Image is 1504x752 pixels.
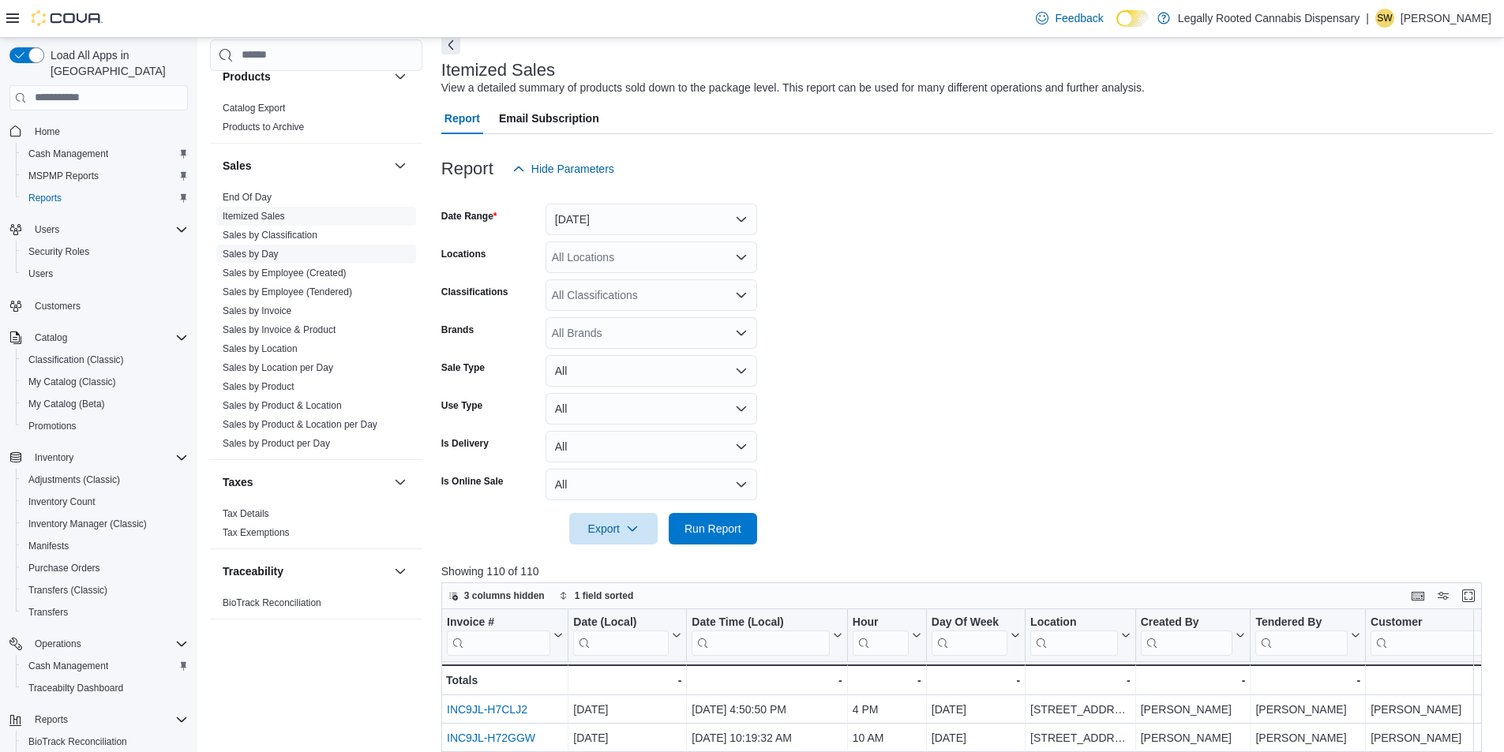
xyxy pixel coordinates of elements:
[3,120,194,143] button: Home
[28,220,66,239] button: Users
[16,187,194,209] button: Reports
[3,327,194,349] button: Catalog
[22,242,188,261] span: Security Roles
[441,399,482,412] label: Use Type
[546,393,757,425] button: All
[223,437,330,450] span: Sales by Product per Day
[1116,10,1150,27] input: Dark Mode
[441,61,555,80] h3: Itemized Sales
[223,474,388,490] button: Taxes
[223,362,333,373] a: Sales by Location per Day
[28,328,73,347] button: Catalog
[223,597,321,609] span: BioTrack Reconciliation
[22,350,188,369] span: Classification (Classic)
[447,615,550,655] div: Invoice # URL
[1030,700,1131,719] div: [STREET_ADDRESS]
[447,615,550,630] div: Invoice #
[223,192,272,203] a: End Of Day
[573,615,669,630] div: Date (Local)
[35,223,59,236] span: Users
[28,448,188,467] span: Inventory
[1030,671,1131,690] div: -
[1140,671,1245,690] div: -
[22,417,188,436] span: Promotions
[553,586,640,605] button: 1 field sorted
[16,557,194,579] button: Purchase Orders
[853,615,921,655] button: Hour
[22,492,102,511] a: Inventory Count
[441,286,508,298] label: Classifications
[32,10,103,26] img: Cova
[22,581,114,600] a: Transfers (Classic)
[223,249,279,260] a: Sales by Day
[22,679,129,698] a: Traceabilty Dashboard
[531,161,614,177] span: Hide Parameters
[444,103,480,134] span: Report
[28,518,147,530] span: Inventory Manager (Classic)
[22,559,188,578] span: Purchase Orders
[223,305,291,316] a: Sales by Invoice
[16,371,194,393] button: My Catalog (Classic)
[223,527,290,538] a: Tax Exemptions
[35,451,73,464] span: Inventory
[28,735,127,748] span: BioTrack Reconciliation
[441,475,504,488] label: Is Online Sale
[441,159,493,178] h3: Report
[1055,10,1103,26] span: Feedback
[3,709,194,731] button: Reports
[1375,9,1394,28] div: Stacey Williams
[22,537,75,556] a: Manifests
[735,251,748,264] button: Open list of options
[932,700,1020,719] div: [DATE]
[210,99,422,143] div: Products
[28,245,89,258] span: Security Roles
[391,473,410,492] button: Taxes
[223,380,294,393] span: Sales by Product
[1371,615,1493,630] div: Customer
[28,660,108,672] span: Cash Management
[16,655,194,677] button: Cash Management
[28,496,96,508] span: Inventory Count
[35,300,81,312] span: Customers
[22,603,74,622] a: Transfers
[853,615,909,630] div: Hour
[446,671,563,690] div: Totals
[692,615,829,630] div: Date Time (Local)
[35,125,60,138] span: Home
[16,263,194,285] button: Users
[1140,615,1245,655] button: Created By
[28,354,124,366] span: Classification (Classic)
[1255,615,1360,655] button: Tendered By
[22,537,188,556] span: Manifests
[28,192,62,204] span: Reports
[692,615,842,655] button: Date Time (Local)
[1255,615,1348,655] div: Tendered By
[210,504,422,548] div: Taxes
[3,633,194,655] button: Operations
[1255,700,1360,719] div: [PERSON_NAME]
[223,122,304,133] a: Products to Archive
[932,615,1007,655] div: Day Of Week
[223,102,285,114] span: Catalog Export
[22,514,188,533] span: Inventory Manager (Classic)
[223,103,285,114] a: Catalog Export
[223,191,272,204] span: End Of Day
[573,615,681,655] button: Date (Local)
[22,264,59,283] a: Users
[16,469,194,491] button: Adjustments (Classic)
[391,156,410,175] button: Sales
[447,615,563,655] button: Invoice #
[932,671,1020,690] div: -
[22,264,188,283] span: Users
[223,563,283,579] h3: Traceability
[28,682,123,694] span: Traceabilty Dashboard
[223,121,304,133] span: Products to Archive
[1141,728,1246,747] div: [PERSON_NAME]
[16,513,194,535] button: Inventory Manager (Classic)
[16,241,194,263] button: Security Roles
[1141,700,1246,719] div: [PERSON_NAME]
[223,324,336,336] span: Sales by Invoice & Product
[441,210,497,223] label: Date Range
[28,170,99,182] span: MSPMP Reports
[1366,9,1369,28] p: |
